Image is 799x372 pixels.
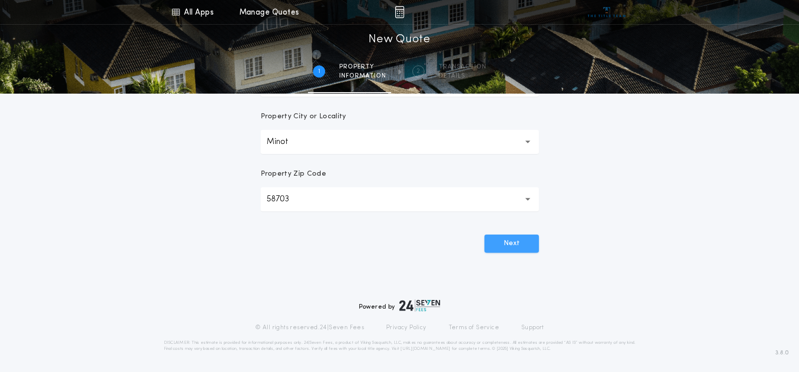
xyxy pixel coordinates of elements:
p: 58703 [267,193,305,205]
p: Property Zip Code [261,169,326,179]
a: [URL][DOMAIN_NAME] [400,347,450,351]
span: 3.8.0 [775,348,789,357]
img: img [395,6,404,18]
a: Support [521,324,544,332]
button: 58703 [261,187,539,211]
a: Terms of Service [449,324,499,332]
button: Next [484,235,539,253]
p: Minot [267,136,304,148]
span: Property [339,63,386,71]
img: vs-icon [588,7,626,17]
button: Minot [261,130,539,154]
img: logo [399,300,441,312]
p: DISCLAIMER: This estimate is provided for informational purposes only. 24|Seven Fees, a product o... [164,340,636,352]
a: Privacy Policy [386,324,426,332]
h2: 2 [416,67,420,76]
h1: New Quote [368,32,430,48]
h2: 1 [318,67,320,76]
p: © All rights reserved. 24|Seven Fees [255,324,364,332]
span: details [439,72,486,80]
p: Property City or Locality [261,112,346,122]
div: Powered by [359,300,441,312]
span: Transaction [439,63,486,71]
span: information [339,72,386,80]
